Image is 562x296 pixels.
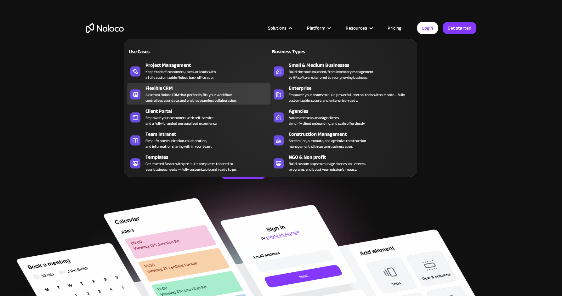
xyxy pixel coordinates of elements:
a: TemplatesGet started faster with pre-built templates tailored toyour business needs — fully custo... [127,152,270,174]
div: Platform [307,24,325,32]
div: Templates [145,153,273,161]
a: Pricing [380,24,409,32]
h2: Business Apps for Teams [86,65,476,115]
div: Solutions [260,24,299,32]
a: Small & Medium BusinessesBuild the tools you need, from inventory managementto HR software, tailo... [270,60,414,82]
div: Solutions [268,24,287,32]
div: Use Cases [127,48,196,55]
div: Project Management [145,61,273,69]
div: Automate tasks, manage clients, simplify client onboarding, and scale effortlessly. [289,115,365,126]
a: Login [417,22,438,34]
div: Build the tools you need, from inventory management to HR software, tailored to your growing busi... [289,69,373,80]
a: Business Types [270,44,414,59]
a: AgenciesAutomate tasks, manage clients,simplify client onboarding, and scale effortlessly. [270,106,414,128]
div: Small & Medium Businesses [289,61,417,69]
div: Team Intranet [145,130,273,138]
div: Get started faster with pre-built templates tailored to your business needs — fully customizable ... [145,161,236,172]
a: Flexible CRMA custom Noloco CRM that perfectly fits your workflow,centralizes your data, and enab... [127,83,270,105]
a: Construction ManagementStreamline, automate, and optimize constructionmanagement with custom busi... [270,129,414,151]
a: Use Cases [127,44,270,59]
nav: Solutions [124,30,417,177]
a: NGO & Non profitBuild custom apps to manage donors, volunteers,programs, and boost your mission’s... [270,152,414,174]
div: Platform [299,24,338,32]
div: Keep track of customers, users, or leads with a fully customizable Noloco back office app. [145,69,216,80]
a: Project ManagementKeep track of customers, users, or leads witha fully customizable Noloco back o... [127,60,270,82]
div: Build custom apps to manage donors, volunteers, programs, and boost your mission’s impact. [289,161,366,172]
div: Agencies [289,107,417,115]
div: NGO & Non profit [289,153,417,161]
div: Flexible CRM [145,84,273,92]
a: EnterpriseEmpower your teams to build powerful internal tools without code—fully customizable, se... [270,83,414,105]
div: Empower your customers with self-service and a fully-branded personalized experience. [145,115,217,126]
a: Get started [443,22,476,34]
div: Streamline, automate, and optimize construction management with custom business apps. [289,138,366,149]
div: Simplify communication, collaboration, and information sharing within your team. [145,138,212,149]
div: Enterprise [289,84,417,92]
div: Construction Management [289,130,417,138]
a: home [86,23,124,33]
div: Business Types [270,48,339,55]
div: Client Portal [145,107,273,115]
a: Client PortalEmpower your customers with self-serviceand a fully-branded personalized experience. [127,106,270,128]
a: Team IntranetSimplify communication, collaboration,and information sharing within your team. [127,129,270,151]
div: Resources [338,24,380,32]
div: Empower your teams to build powerful internal tools without code—fully customizable, secure, and ... [289,92,411,103]
div: Resources [346,24,367,32]
div: A custom Noloco CRM that perfectly fits your workflow, centralizes your data, and enables seamles... [145,92,236,103]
